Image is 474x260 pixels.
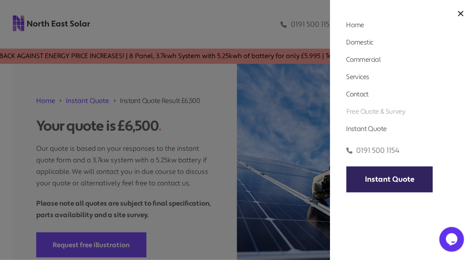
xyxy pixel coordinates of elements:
a: Instant Quote [346,166,433,192]
a: Home [346,21,365,29]
a: Services [346,73,369,81]
a: Domestic [346,38,373,47]
a: Free Quote & Survey [346,107,406,116]
img: phone icon [346,146,353,155]
a: Contact [346,90,369,98]
a: 0191 500 1154 [346,146,400,155]
iframe: chat widget [439,227,466,252]
img: close icon [458,11,464,16]
a: Instant Quote [346,124,387,133]
a: Commercial [346,55,381,64]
